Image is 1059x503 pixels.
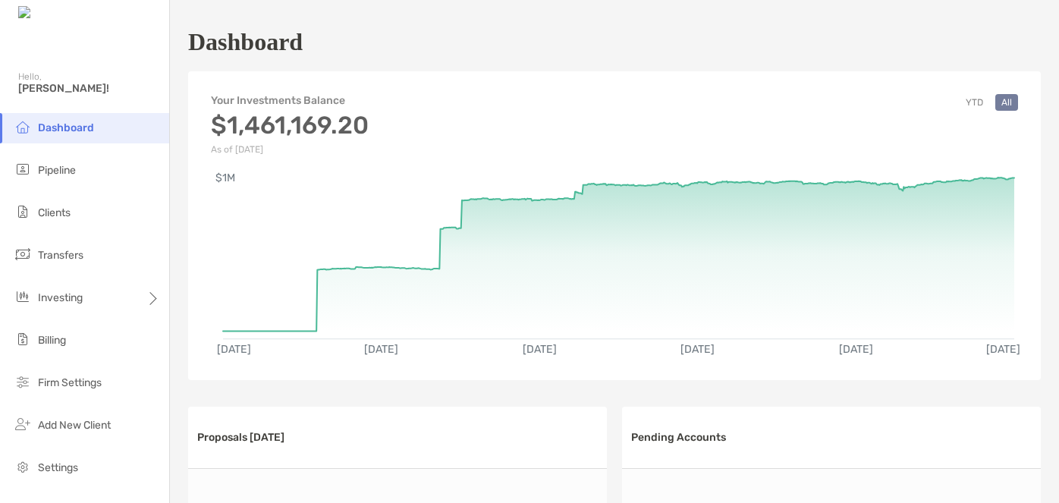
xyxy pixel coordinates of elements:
span: Settings [38,461,78,474]
img: settings icon [14,457,32,476]
text: [DATE] [217,343,251,356]
span: Add New Client [38,419,111,432]
span: Billing [38,334,66,347]
h4: Your Investments Balance [211,94,369,107]
img: clients icon [14,203,32,221]
h3: Proposals [DATE] [197,431,284,444]
text: [DATE] [839,343,873,356]
img: add_new_client icon [14,415,32,433]
span: Investing [38,291,83,304]
img: billing icon [14,330,32,348]
text: [DATE] [364,343,398,356]
text: [DATE] [523,343,557,356]
img: dashboard icon [14,118,32,136]
span: Transfers [38,249,83,262]
button: YTD [960,94,989,111]
h3: Pending Accounts [631,431,726,444]
h3: $1,461,169.20 [211,111,369,140]
img: Zoe Logo [18,6,83,20]
h1: Dashboard [188,28,303,56]
img: investing icon [14,288,32,306]
span: Pipeline [38,164,76,177]
img: pipeline icon [14,160,32,178]
span: Clients [38,206,71,219]
p: As of [DATE] [211,144,369,155]
button: All [995,94,1018,111]
img: transfers icon [14,245,32,263]
text: [DATE] [986,343,1020,356]
span: [PERSON_NAME]! [18,82,160,95]
span: Firm Settings [38,376,102,389]
text: [DATE] [680,343,715,356]
span: Dashboard [38,121,94,134]
text: $1M [215,171,235,184]
img: firm-settings icon [14,373,32,391]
